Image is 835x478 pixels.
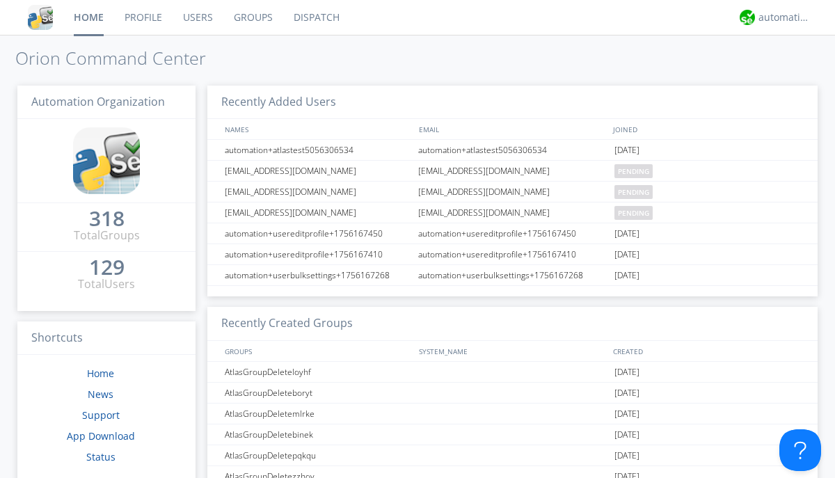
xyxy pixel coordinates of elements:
a: News [88,388,113,401]
span: [DATE] [614,140,639,161]
a: 129 [89,260,125,276]
span: [DATE] [614,244,639,265]
div: automation+userbulksettings+1756167268 [221,265,414,285]
div: [EMAIL_ADDRESS][DOMAIN_NAME] [415,202,611,223]
span: [DATE] [614,265,639,286]
a: automation+atlastest5056306534automation+atlastest5056306534[DATE] [207,140,818,161]
a: automation+userbulksettings+1756167268automation+userbulksettings+1756167268[DATE] [207,265,818,286]
a: automation+usereditprofile+1756167450automation+usereditprofile+1756167450[DATE] [207,223,818,244]
div: automation+usereditprofile+1756167450 [221,223,414,244]
span: [DATE] [614,383,639,404]
div: EMAIL [415,119,610,139]
div: SYSTEM_NAME [415,341,610,361]
a: AtlasGroupDeletemlrke[DATE] [207,404,818,424]
a: Home [87,367,114,380]
div: Total Users [78,276,135,292]
div: Total Groups [74,228,140,244]
a: [EMAIL_ADDRESS][DOMAIN_NAME][EMAIL_ADDRESS][DOMAIN_NAME]pending [207,202,818,223]
span: pending [614,164,653,178]
h3: Shortcuts [17,321,196,356]
div: AtlasGroupDeletepqkqu [221,445,414,465]
div: AtlasGroupDeletebinek [221,424,414,445]
a: [EMAIL_ADDRESS][DOMAIN_NAME][EMAIL_ADDRESS][DOMAIN_NAME]pending [207,161,818,182]
a: AtlasGroupDeleteloyhf[DATE] [207,362,818,383]
div: automation+usereditprofile+1756167450 [415,223,611,244]
span: pending [614,206,653,220]
div: AtlasGroupDeleteboryt [221,383,414,403]
div: NAMES [221,119,412,139]
span: [DATE] [614,223,639,244]
div: automation+atlastest5056306534 [415,140,611,160]
div: automation+usereditprofile+1756167410 [415,244,611,264]
a: 318 [89,212,125,228]
a: [EMAIL_ADDRESS][DOMAIN_NAME][EMAIL_ADDRESS][DOMAIN_NAME]pending [207,182,818,202]
a: Status [86,450,116,463]
img: cddb5a64eb264b2086981ab96f4c1ba7 [73,127,140,194]
h3: Recently Created Groups [207,307,818,341]
div: CREATED [610,341,804,361]
div: 318 [89,212,125,225]
div: JOINED [610,119,804,139]
div: 129 [89,260,125,274]
span: [DATE] [614,424,639,445]
a: AtlasGroupDeleteboryt[DATE] [207,383,818,404]
div: [EMAIL_ADDRESS][DOMAIN_NAME] [415,182,611,202]
span: [DATE] [614,445,639,466]
img: d2d01cd9b4174d08988066c6d424eccd [740,10,755,25]
a: App Download [67,429,135,443]
div: automation+userbulksettings+1756167268 [415,265,611,285]
div: [EMAIL_ADDRESS][DOMAIN_NAME] [221,161,414,181]
div: GROUPS [221,341,412,361]
span: Automation Organization [31,94,165,109]
div: automation+atlastest5056306534 [221,140,414,160]
div: [EMAIL_ADDRESS][DOMAIN_NAME] [221,182,414,202]
iframe: Toggle Customer Support [779,429,821,471]
div: AtlasGroupDeleteloyhf [221,362,414,382]
a: Support [82,408,120,422]
span: pending [614,185,653,199]
div: automation+usereditprofile+1756167410 [221,244,414,264]
h3: Recently Added Users [207,86,818,120]
div: automation+atlas [758,10,811,24]
a: automation+usereditprofile+1756167410automation+usereditprofile+1756167410[DATE] [207,244,818,265]
div: [EMAIL_ADDRESS][DOMAIN_NAME] [221,202,414,223]
div: [EMAIL_ADDRESS][DOMAIN_NAME] [415,161,611,181]
a: AtlasGroupDeletebinek[DATE] [207,424,818,445]
img: cddb5a64eb264b2086981ab96f4c1ba7 [28,5,53,30]
span: [DATE] [614,362,639,383]
div: AtlasGroupDeletemlrke [221,404,414,424]
span: [DATE] [614,404,639,424]
a: AtlasGroupDeletepqkqu[DATE] [207,445,818,466]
